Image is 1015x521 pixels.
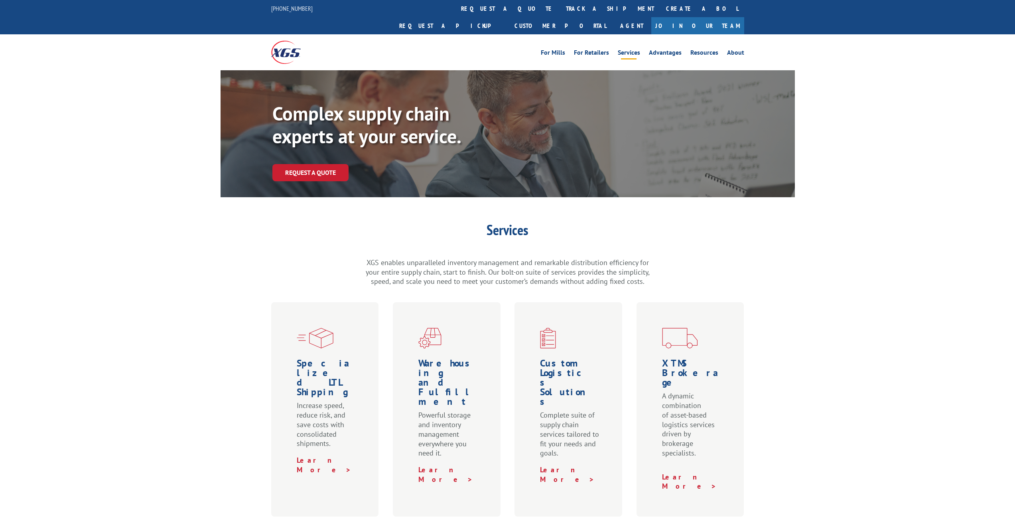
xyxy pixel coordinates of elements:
[727,50,744,58] a: About
[418,410,478,465] p: Powerful storage and inventory management everywhere you need it.
[574,50,609,58] a: For Retailers
[662,472,717,491] a: Learn More >
[651,17,744,34] a: Join Our Team
[508,17,612,34] a: Customer Portal
[540,359,600,410] h1: Custom Logistics Solutions
[418,465,473,484] a: Learn More >
[662,328,698,349] img: xgs-icon-transportation-forms-red
[272,164,349,181] a: Request a Quote
[418,328,441,349] img: xgs-icon-warehouseing-cutting-fulfillment-red
[540,410,600,465] p: Complete suite of supply chain services tailored to fit your needs and goals.
[418,359,478,410] h1: Warehousing and Fulfillment
[662,391,722,465] p: A dynamic combination of asset-based logistics services driven by brokerage specialists.
[662,359,722,391] h1: XTMS Brokerage
[612,17,651,34] a: Agent
[690,50,718,58] a: Resources
[297,456,351,474] a: Learn More >
[541,50,565,58] a: For Mills
[540,465,595,484] a: Learn More >
[393,17,508,34] a: Request a pickup
[297,401,357,456] p: Increase speed, reduce risk, and save costs with consolidated shipments.
[364,258,651,286] p: XGS enables unparalleled inventory management and remarkable distribution efficiency for your ent...
[297,328,333,349] img: xgs-icon-specialized-ltl-red
[649,50,682,58] a: Advantages
[540,328,556,349] img: xgs-icon-custom-logistics-solutions-red
[272,102,512,148] p: Complex supply chain experts at your service.
[364,223,651,241] h1: Services
[271,4,313,12] a: [PHONE_NUMBER]
[618,50,640,58] a: Services
[297,359,357,401] h1: Specialized LTL Shipping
